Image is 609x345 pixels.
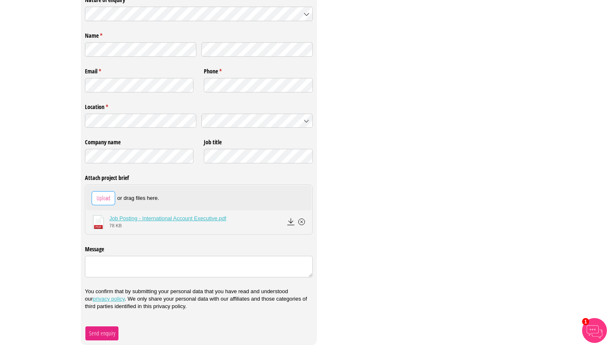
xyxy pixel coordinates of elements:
input: Country [201,114,313,128]
img: Chatbot [582,318,607,343]
legend: Location [85,100,313,111]
div: 78 KB [109,223,227,229]
span: Upload [96,194,111,203]
span: 1 [582,318,589,325]
label: Email [85,65,193,75]
button: Download Job Posting - International Account Executive.pdf [286,217,295,226]
text: pdf [95,225,101,228]
button: Upload [92,192,115,205]
span: or drag files here. [117,194,159,202]
legend: Name [85,29,313,40]
input: State / Province / Region [85,114,196,128]
label: Attach project brief [85,171,313,182]
span: Send enquiry [89,329,116,338]
label: Job title [204,136,312,146]
p: You confirm that by submitting your personal data that you have read and understood our . We only... [85,288,313,311]
a: Job Posting - International Account Executive.pdf [109,215,227,222]
button: Send enquiry [85,326,119,341]
input: Last [201,42,313,57]
a: privacy policy [93,296,125,302]
label: Phone [204,65,312,75]
label: Company name [85,136,193,146]
label: Message [85,243,313,253]
input: First [85,42,196,57]
button: Remove Job Posting - International Account Executive.pdf [297,217,306,226]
